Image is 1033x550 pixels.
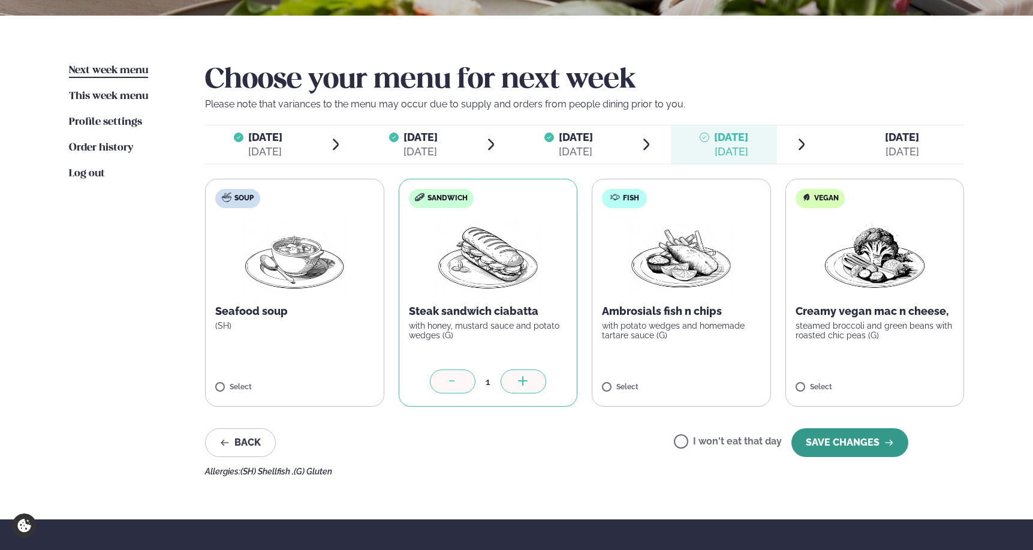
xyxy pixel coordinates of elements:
img: fish.svg [610,193,620,202]
span: Soup [234,194,254,203]
div: [DATE] [714,145,748,159]
span: [DATE] [403,131,438,143]
a: Log out [69,167,105,181]
div: [DATE] [559,145,593,159]
img: Soup.png [242,218,347,294]
span: Log out [69,169,105,179]
span: This week menu [69,91,148,101]
span: (G) Gluten [294,467,332,476]
h2: Choose your menu for next week [205,64,964,97]
a: Profile settings [69,115,142,130]
a: Order history [69,141,133,155]
span: [DATE] [248,131,282,143]
div: Allergies: [205,467,964,476]
span: (SH) Shellfish , [240,467,294,476]
span: [DATE] [885,131,919,143]
span: Fish [623,194,639,203]
span: Next week menu [69,65,148,76]
a: This week menu [69,89,148,104]
button: SAVE CHANGES [791,428,908,457]
div: [DATE] [403,145,438,159]
button: Back [205,428,276,457]
div: 1 [475,375,501,389]
a: Next week menu [69,64,148,78]
span: [DATE] [714,131,748,143]
p: with honey, mustard sauce and potato wedges (G) [409,321,568,340]
span: Vegan [814,194,839,203]
img: soup.svg [222,193,231,202]
img: Panini.png [435,218,541,294]
img: Vegan.svg [802,193,811,202]
div: [DATE] [885,145,919,159]
span: Order history [69,143,133,153]
p: with potato wedges and homemade tartare sauce (G) [602,321,761,340]
img: sandwich-new-16px.svg [415,193,424,202]
img: Vegan.png [822,218,927,294]
p: (SH) [215,321,374,330]
img: Fish-Chips.png [628,218,734,294]
p: Creamy vegan mac n cheese, [796,304,954,318]
p: Seafood soup [215,304,374,318]
p: Ambrosials fish n chips [602,304,761,318]
a: Cookie settings [12,513,37,538]
p: Steak sandwich ciabatta [409,304,568,318]
div: [DATE] [248,145,282,159]
p: steamed broccoli and green beans with roasted chic peas (G) [796,321,954,340]
p: Please note that variances to the menu may occur due to supply and orders from people dining prio... [205,97,964,112]
span: [DATE] [559,131,593,143]
span: Profile settings [69,117,142,127]
span: Sandwich [427,194,468,203]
